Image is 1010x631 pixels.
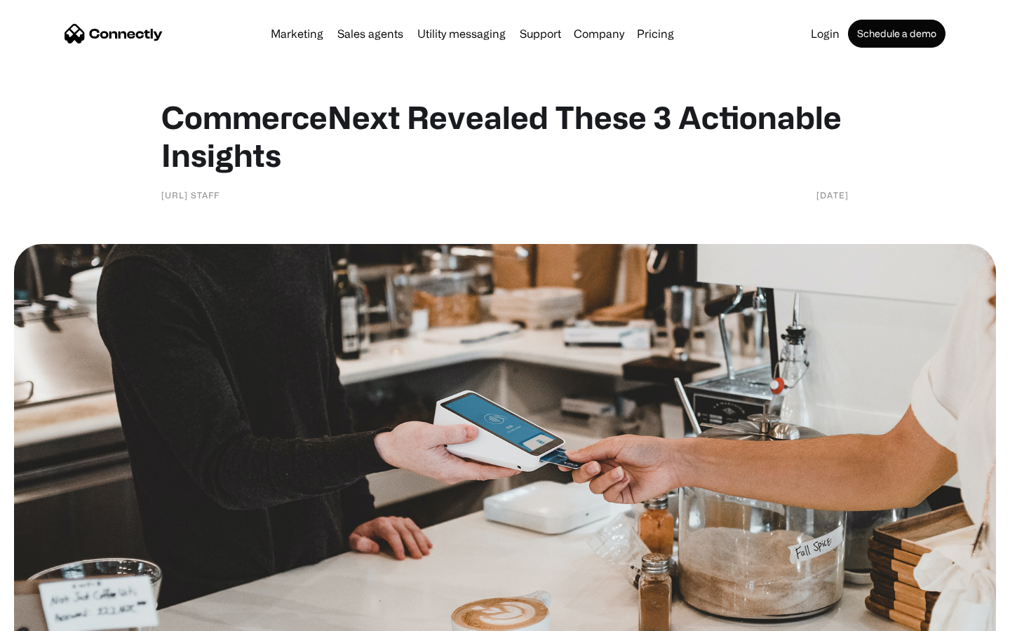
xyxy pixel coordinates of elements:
[412,28,511,39] a: Utility messaging
[28,606,84,626] ul: Language list
[805,28,845,39] a: Login
[161,98,849,174] h1: CommerceNext Revealed These 3 Actionable Insights
[265,28,329,39] a: Marketing
[514,28,567,39] a: Support
[574,24,624,43] div: Company
[816,188,849,202] div: [DATE]
[631,28,680,39] a: Pricing
[848,20,945,48] a: Schedule a demo
[14,606,84,626] aside: Language selected: English
[332,28,409,39] a: Sales agents
[161,188,220,202] div: [URL] Staff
